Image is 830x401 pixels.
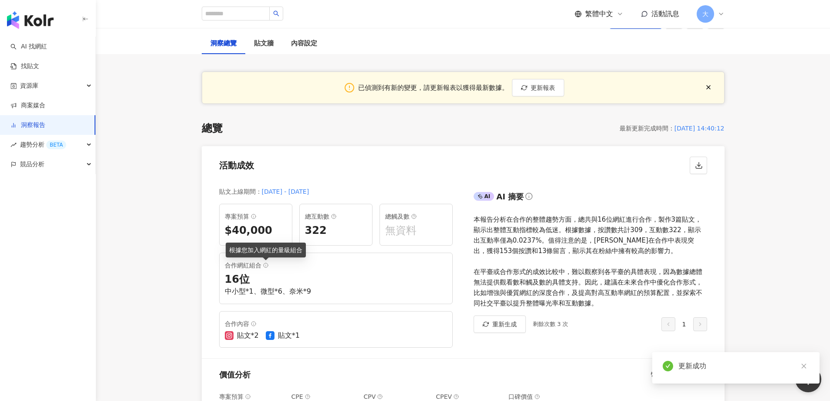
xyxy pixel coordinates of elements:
div: 最新更新完成時間 ： [620,123,674,134]
span: 資源庫 [20,76,38,96]
span: rise [10,142,17,148]
span: 大 [702,9,708,19]
div: AI 摘要 [496,191,524,202]
a: 洞察報告 [10,121,45,130]
div: [DATE] 14:40:12 [674,123,725,134]
div: 1 [661,317,707,331]
div: 總互動數 [305,211,367,222]
div: 16 位 [225,272,447,287]
img: logo [7,11,54,29]
div: 價值分析 [219,369,251,380]
span: 更新報表 [531,84,555,91]
div: 無資料 [385,223,447,238]
div: 中小型*1、微型*6、奈米*9 [225,287,447,296]
button: 重新生成 [474,315,526,333]
div: BETA [46,141,66,149]
span: 競品分析 [20,154,44,174]
div: 總觸及數 [385,211,447,222]
span: 活動訊息 [651,10,679,18]
div: 洞察總覽 [210,38,237,49]
div: 合作內容 [225,319,447,329]
span: check-circle [663,361,673,371]
div: 內容設定 [291,38,317,49]
div: AIAI 摘要 [474,190,707,207]
div: 已偵測到有新的變更，請更新報表以獲得最新數據。 [358,82,508,93]
div: 322 [305,223,367,238]
div: 總覽 [202,121,223,136]
span: close [801,363,807,369]
span: 重新生成 [492,321,517,328]
div: 貼文牆 [254,38,274,49]
div: 根據您加入網紅的量級組合 [226,243,306,257]
div: 更新成功 [678,361,809,371]
span: search [273,10,279,17]
div: AI [474,192,495,201]
a: searchAI 找網紅 [10,42,47,51]
a: 找貼文 [10,62,39,71]
div: [DATE] - [DATE] [262,186,309,197]
div: 活動成效 [219,159,254,171]
span: 趨勢分析 [20,135,66,154]
div: $40,000 [225,223,287,238]
div: 貼文上線期間 ： [219,186,262,197]
div: 本報告分析在合作的整體趨勢方面，總共與16位網紅進行合作，製作3篇貼文，顯示出整體互動指標較為低迷。根據數據，按讚數共計309，互動數322，顯示出互動率僅為0.0237%。值得注意的是，[PE... [474,214,707,308]
span: 繁體中文 [585,9,613,19]
div: 合作網紅組合 [225,260,447,271]
div: 專案預算 [225,211,287,222]
div: 幣別 ： 新台幣 ( TWD ) [651,370,707,379]
a: 商案媒合 [10,101,45,110]
button: 更新報表 [512,79,564,96]
div: 剩餘次數 3 次 [533,320,569,329]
